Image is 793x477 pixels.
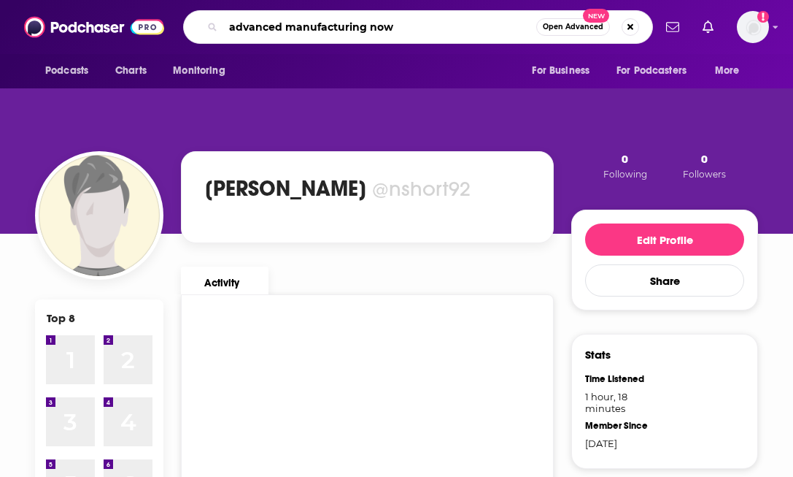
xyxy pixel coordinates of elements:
[183,10,653,44] div: Search podcasts, credits, & more...
[678,151,730,180] button: 0Followers
[701,152,708,166] span: 0
[737,11,769,43] span: Logged in as nshort92
[181,267,268,294] a: Activity
[697,15,719,39] a: Show notifications dropdown
[47,311,75,325] div: Top 8
[223,15,536,39] input: Search podcasts, credits, & more...
[616,61,686,81] span: For Podcasters
[585,373,657,385] div: Time Listened
[35,57,107,85] button: open menu
[757,11,769,23] svg: Add a profile image
[372,176,471,202] div: @nshort92
[173,61,225,81] span: Monitoring
[543,23,603,31] span: Open Advanced
[583,9,609,23] span: New
[522,57,608,85] button: open menu
[585,420,657,432] div: Member Since
[163,57,244,85] button: open menu
[24,13,164,41] img: Podchaser - Follow, Share and Rate Podcasts
[603,169,647,180] span: Following
[585,391,657,414] span: 1 hour, 18 minutes, 40 seconds
[607,57,708,85] button: open menu
[115,61,147,81] span: Charts
[715,61,740,81] span: More
[39,155,160,276] img: Natalie
[599,151,651,180] button: 0Following
[737,11,769,43] img: User Profile
[585,264,744,297] button: Share
[585,438,657,449] div: [DATE]
[205,175,366,202] h1: [PERSON_NAME]
[622,152,628,166] span: 0
[585,224,744,256] button: Edit Profile
[106,57,155,85] a: Charts
[660,15,685,39] a: Show notifications dropdown
[532,61,589,81] span: For Business
[536,18,610,36] button: Open AdvancedNew
[683,169,726,180] span: Followers
[585,348,611,362] h3: Stats
[737,11,769,43] button: Show profile menu
[705,57,758,85] button: open menu
[45,61,88,81] span: Podcasts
